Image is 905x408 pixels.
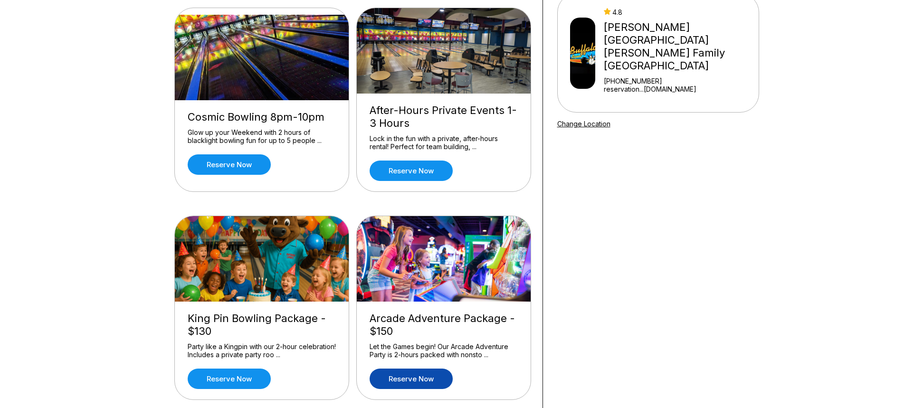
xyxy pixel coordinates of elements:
div: Arcade Adventure Package - $150 [370,312,518,338]
div: [PERSON_NAME][GEOGRAPHIC_DATA] [PERSON_NAME] Family [GEOGRAPHIC_DATA] [604,21,754,72]
a: reservation...[DOMAIN_NAME] [604,85,754,93]
div: Lock in the fun with a private, after-hours rental! Perfect for team building, ... [370,134,518,151]
img: After-Hours Private Events 1-3 Hours [357,8,532,94]
div: After-Hours Private Events 1-3 Hours [370,104,518,130]
img: King Pin Bowling Package - $130 [175,216,350,302]
div: 4.8 [604,8,754,16]
div: Glow up your Weekend with 2 hours of blacklight bowling fun for up to 5 people ... [188,128,336,145]
a: Reserve now [188,369,271,389]
a: Reserve now [370,369,453,389]
img: Buffaloe Lanes Mebane Family Bowling Center [570,18,596,89]
div: Cosmic Bowling 8pm-10pm [188,111,336,123]
a: Reserve now [370,161,453,181]
a: Reserve now [188,154,271,175]
div: [PHONE_NUMBER] [604,77,754,85]
a: Change Location [557,120,610,128]
div: Party like a Kingpin with our 2-hour celebration! Includes a private party roo ... [188,342,336,359]
img: Cosmic Bowling 8pm-10pm [175,15,350,100]
div: Let the Games begin! Our Arcade Adventure Party is 2-hours packed with nonsto ... [370,342,518,359]
img: Arcade Adventure Package - $150 [357,216,532,302]
div: King Pin Bowling Package - $130 [188,312,336,338]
